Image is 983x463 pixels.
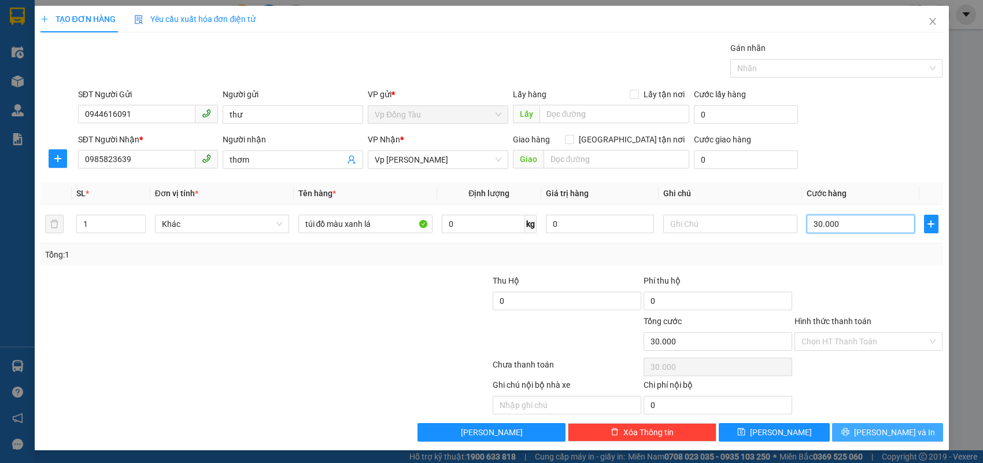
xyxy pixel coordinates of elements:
[45,248,380,261] div: Tổng: 1
[375,151,501,168] span: Vp Lê Hoàn
[644,274,792,292] div: Phí thu hộ
[134,15,143,24] img: icon
[544,150,689,168] input: Dọc đường
[841,428,849,437] span: printer
[794,317,871,326] label: Hình thức thanh toán
[832,423,943,442] button: printer[PERSON_NAME] và In
[513,150,544,168] span: Giao
[368,135,400,144] span: VP Nhận
[134,14,256,24] span: Yêu cầu xuất hóa đơn điện tử
[694,105,798,124] input: Cước lấy hàng
[611,428,619,437] span: delete
[223,88,363,101] div: Người gửi
[546,189,589,198] span: Giá trị hàng
[525,215,537,233] span: kg
[925,219,938,229] span: plus
[298,189,336,198] span: Tên hàng
[928,17,937,26] span: close
[49,149,67,168] button: plus
[737,428,745,437] span: save
[76,189,86,198] span: SL
[375,106,501,123] span: Vp Đồng Tàu
[513,105,539,123] span: Lấy
[694,90,746,99] label: Cước lấy hàng
[491,358,642,379] div: Chưa thanh toán
[202,154,211,163] span: phone
[513,135,550,144] span: Giao hàng
[40,15,49,23] span: plus
[461,426,523,439] span: [PERSON_NAME]
[854,426,935,439] span: [PERSON_NAME] và In
[639,88,689,101] span: Lấy tận nơi
[659,182,802,205] th: Ghi chú
[298,215,433,233] input: VD: Bàn, Ghế
[574,133,689,146] span: [GEOGRAPHIC_DATA] tận nơi
[493,379,641,396] div: Ghi chú nội bộ nhà xe
[694,135,751,144] label: Cước giao hàng
[202,109,211,118] span: phone
[468,189,509,198] span: Định lượng
[917,6,949,38] button: Close
[750,426,812,439] span: [PERSON_NAME]
[40,14,116,24] span: TẠO ĐƠN HÀNG
[807,189,847,198] span: Cước hàng
[513,90,546,99] span: Lấy hàng
[368,88,508,101] div: VP gửi
[493,396,641,414] input: Nhập ghi chú
[417,423,566,442] button: [PERSON_NAME]
[568,423,716,442] button: deleteXóa Thông tin
[78,88,219,101] div: SĐT Người Gửi
[78,133,219,146] div: SĐT Người Nhận
[694,150,798,169] input: Cước giao hàng
[49,154,66,163] span: plus
[924,215,938,233] button: plus
[347,155,356,164] span: user-add
[539,105,689,123] input: Dọc đường
[45,215,64,233] button: delete
[663,215,797,233] input: Ghi Chú
[644,379,792,396] div: Chi phí nội bộ
[223,133,363,146] div: Người nhận
[644,317,682,326] span: Tổng cước
[623,426,674,439] span: Xóa Thông tin
[546,215,654,233] input: 0
[162,215,282,233] span: Khác
[719,423,830,442] button: save[PERSON_NAME]
[730,43,766,53] label: Gán nhãn
[155,189,198,198] span: Đơn vị tính
[493,276,519,285] span: Thu Hộ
